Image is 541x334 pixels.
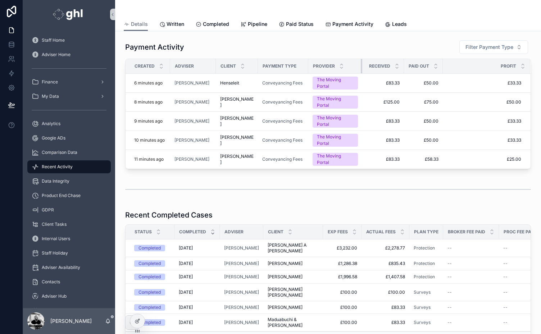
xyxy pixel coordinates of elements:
[414,245,435,251] a: Protection
[134,80,163,86] p: 6 minutes ago
[220,134,254,146] span: [PERSON_NAME]
[268,242,319,254] a: [PERSON_NAME] A [PERSON_NAME]
[179,305,193,310] span: [DATE]
[448,229,485,235] span: Broker Fee Paid
[124,18,148,31] a: Details
[447,261,452,266] span: --
[262,156,304,162] a: Conveyancing Fees
[27,290,111,303] a: Adviser Hub
[134,245,170,251] a: Completed
[447,320,495,325] a: --
[414,261,439,266] a: Protection
[220,154,254,165] a: [PERSON_NAME]
[179,274,215,280] a: [DATE]
[42,236,70,242] span: Internal Users
[27,76,111,88] a: Finance
[27,203,111,216] a: GDPR
[203,20,229,28] span: Completed
[408,137,438,143] a: £50.00
[447,274,495,280] a: --
[174,99,212,105] a: [PERSON_NAME]
[414,289,431,295] a: Surveys
[367,137,400,143] span: £83.33
[27,117,111,130] a: Analytics
[27,132,111,145] a: Google ADs
[268,317,319,328] a: Maduabuchi & [PERSON_NAME]
[268,274,319,280] a: [PERSON_NAME]
[224,245,259,251] a: [PERSON_NAME]
[367,118,400,124] a: £83.33
[27,304,111,317] a: Meet The Team
[42,250,68,256] span: Staff Holiday
[27,90,111,103] a: My Data
[42,79,58,85] span: Finance
[224,305,259,310] a: [PERSON_NAME]
[138,274,161,280] div: Completed
[447,289,495,295] a: --
[447,261,495,266] a: --
[447,245,495,251] a: --
[174,118,209,124] a: [PERSON_NAME]
[366,229,396,235] span: Actual Fees
[414,289,439,295] a: Surveys
[279,18,314,32] a: Paid Status
[27,218,111,231] a: Client Tasks
[327,305,357,310] a: £100.00
[179,305,215,310] a: [DATE]
[408,118,438,124] a: £50.00
[447,305,495,310] a: --
[53,9,85,20] img: App logo
[367,80,400,86] a: £83.33
[174,156,209,162] a: [PERSON_NAME]
[224,261,259,266] a: [PERSON_NAME]
[414,305,431,310] span: Surveys
[366,245,405,251] a: £2,278.77
[27,247,111,260] a: Staff Holiday
[501,63,516,69] span: Profit
[366,289,405,295] span: £100.00
[317,134,354,147] div: The Moving Portal
[504,229,536,235] span: Proc Fee Paid
[134,304,170,311] a: Completed
[503,274,508,280] span: --
[268,305,303,310] span: [PERSON_NAME]
[179,320,193,325] span: [DATE]
[174,80,212,86] a: [PERSON_NAME]
[134,156,166,162] a: 11 minutes ago
[221,63,236,69] span: Client
[220,80,239,86] span: Henseleit
[325,18,373,32] a: Payment Activity
[414,320,431,325] span: Surveys
[138,304,161,311] div: Completed
[447,245,452,251] span: --
[317,115,354,128] div: The Moving Portal
[42,52,71,58] span: Adviser Home
[42,150,77,155] span: Comparison Data
[327,320,357,325] a: £100.00
[174,80,209,86] a: [PERSON_NAME]
[262,137,303,143] span: Conveyancing Fees
[134,118,163,124] p: 9 minutes ago
[317,96,354,109] div: The Moving Portal
[262,99,304,105] a: Conveyancing Fees
[459,40,528,54] button: Select Button
[443,137,521,143] span: £33.33
[174,137,209,143] span: [PERSON_NAME]
[313,134,358,147] a: The Moving Portal
[414,274,439,280] a: Protection
[443,156,521,162] a: £25.00
[179,320,215,325] a: [DATE]
[503,261,508,266] span: --
[443,99,521,105] a: £50.00
[327,245,357,251] a: £3,232.00
[414,305,439,310] a: Surveys
[414,320,439,325] a: Surveys
[408,80,438,86] span: £50.00
[42,279,60,285] span: Contacts
[392,20,407,28] span: Leads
